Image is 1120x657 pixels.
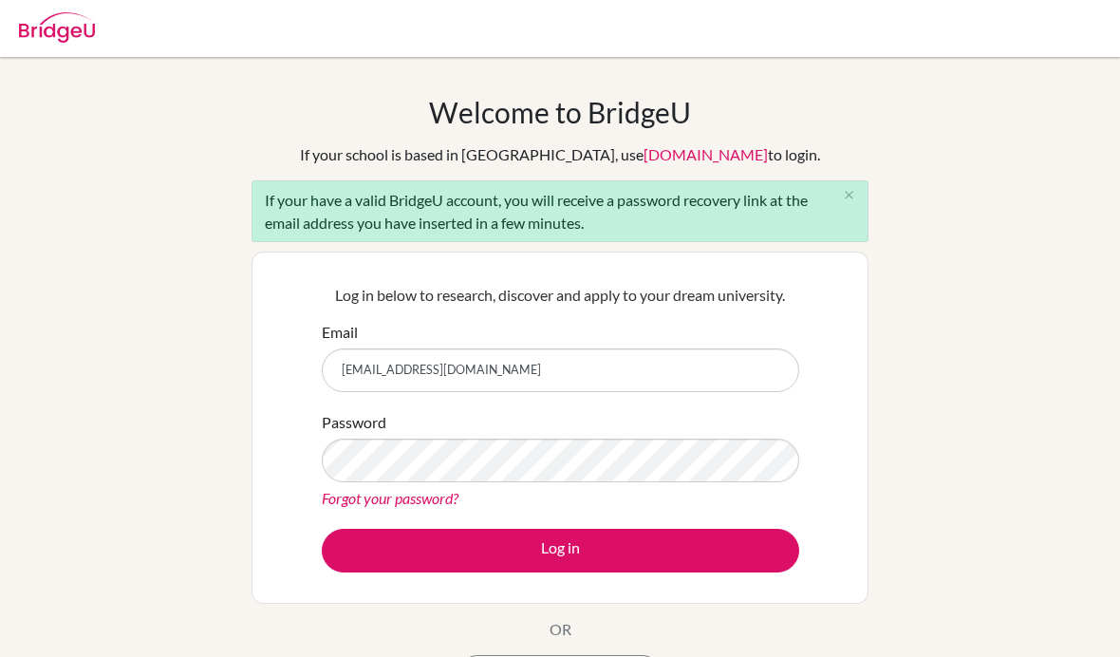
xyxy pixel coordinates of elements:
a: Forgot your password? [322,489,458,507]
div: If your school is based in [GEOGRAPHIC_DATA], use to login. [300,143,820,166]
a: [DOMAIN_NAME] [644,145,768,163]
button: Close [830,181,868,210]
i: close [842,188,856,202]
h1: Welcome to BridgeU [429,95,691,129]
label: Password [322,411,386,434]
img: Bridge-U [19,12,95,43]
button: Log in [322,529,799,573]
p: Log in below to research, discover and apply to your dream university. [322,284,799,307]
label: Email [322,321,358,344]
div: If your have a valid BridgeU account, you will receive a password recovery link at the email addr... [252,180,868,242]
p: OR [550,618,571,641]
